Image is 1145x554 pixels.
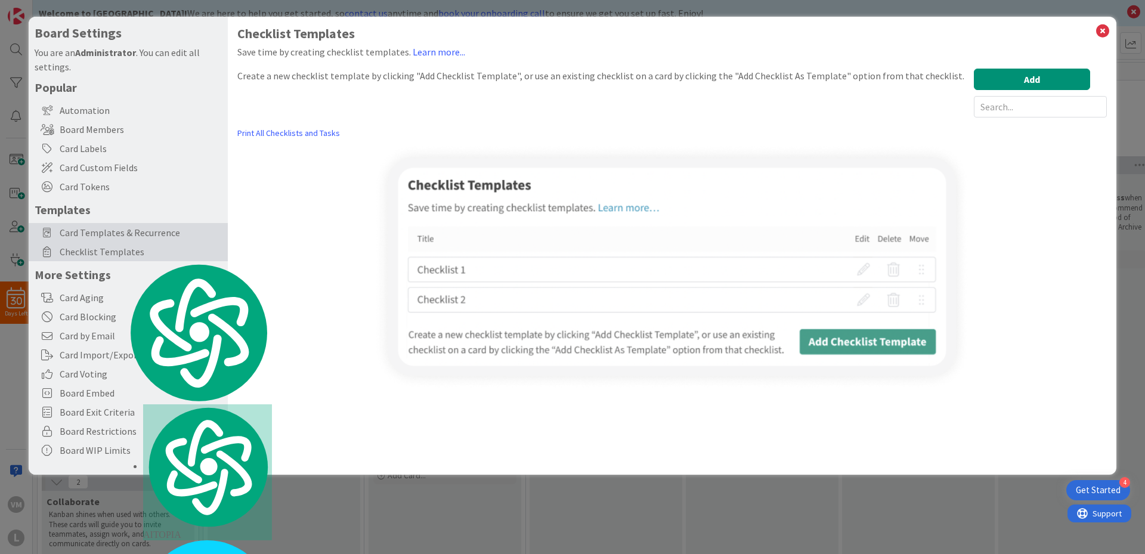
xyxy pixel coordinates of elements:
div: Card Labels [29,139,228,158]
div: AITOPIA [143,404,272,540]
a: Learn more... [413,46,465,58]
span: Card Voting [60,367,222,381]
span: Support [25,2,54,16]
div: Save time by creating checklist templates. [237,45,465,59]
span: Board Exit Criteria [60,405,222,419]
h1: Checklist Templates [237,26,1107,41]
span: Checklist Templates [60,244,222,259]
a: Print All Checklists and Tasks [237,127,340,140]
div: Card Import/Export [29,345,228,364]
h4: Board Settings [35,26,222,41]
div: You are an . You can edit all settings. [35,45,222,74]
b: Administrator [75,47,136,58]
span: Card Templates & Recurrence [60,225,222,240]
span: Card by Email [60,329,222,343]
div: Automation [29,101,228,120]
div: Get Started [1076,484,1121,496]
div: Board Members [29,120,228,139]
img: checklist-templates.png [374,143,970,390]
h5: Templates [35,202,222,217]
div: Open Get Started checklist, remaining modules: 4 [1066,480,1130,500]
div: Card Aging [29,288,228,307]
span: Card Custom Fields [60,160,222,175]
span: Board Embed [60,386,222,400]
input: Search... [974,96,1107,117]
h5: Popular [35,80,222,95]
div: Create a new checklist template by clicking "Add Checklist Template", or use an existing checklis... [237,69,964,117]
div: Card Blocking [29,307,228,326]
span: Card Tokens [60,179,222,194]
h5: More Settings [35,267,222,282]
button: Add [974,69,1090,90]
span: Board Restrictions [60,424,222,438]
div: 4 [1119,477,1130,488]
div: Board WIP Limits [29,441,228,460]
